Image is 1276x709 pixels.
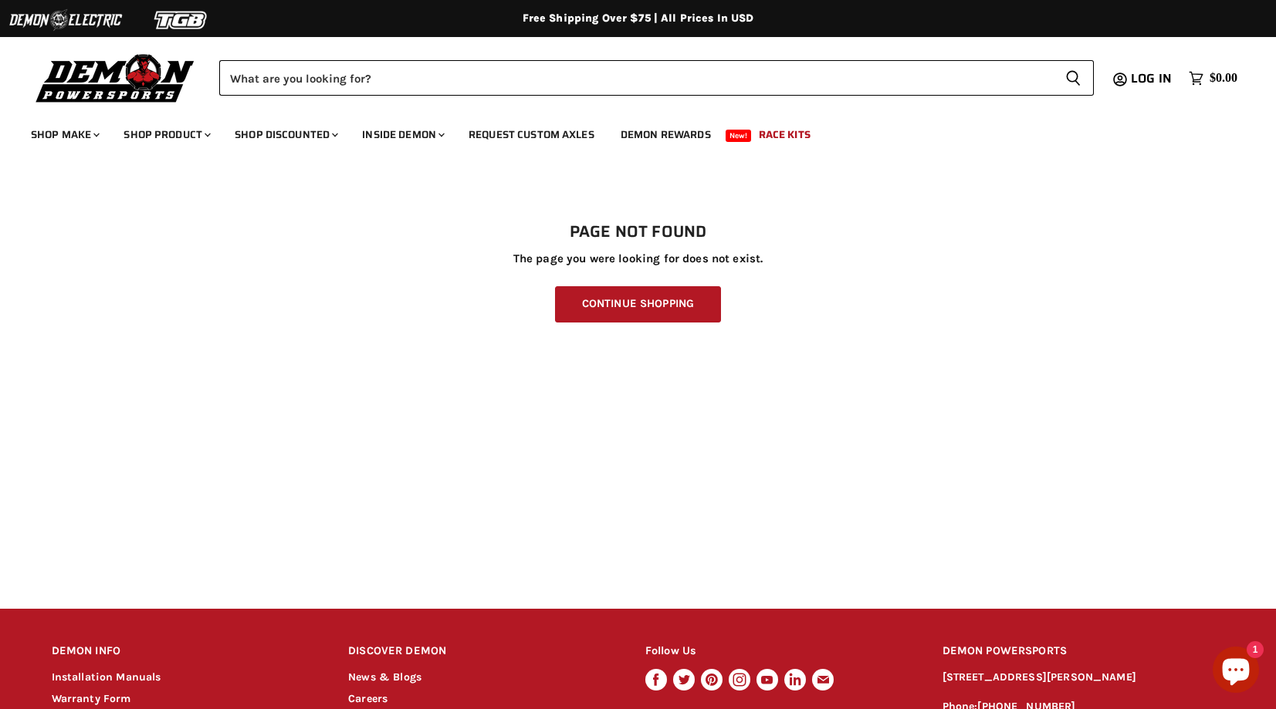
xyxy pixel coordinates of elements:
span: New! [726,130,752,142]
a: Race Kits [747,119,822,150]
ul: Main menu [19,113,1234,150]
a: Shop Make [19,119,109,150]
a: $0.00 [1181,67,1245,89]
input: Search [219,60,1053,96]
h2: DEMON INFO [52,633,320,670]
a: Inside Demon [350,119,454,150]
a: News & Blogs [348,670,421,684]
a: Warranty Form [52,692,131,705]
img: TGB Logo 2 [124,5,239,35]
a: Request Custom Axles [457,119,606,150]
img: Demon Powersports [31,50,200,105]
p: [STREET_ADDRESS][PERSON_NAME] [943,669,1225,687]
a: Installation Manuals [52,670,161,684]
img: Demon Electric Logo 2 [8,5,124,35]
inbox-online-store-chat: Shopify online store chat [1208,647,1264,697]
a: Shop Product [112,119,220,150]
a: Log in [1124,72,1181,86]
div: Free Shipping Over $75 | All Prices In USD [21,12,1256,25]
a: Demon Rewards [609,119,723,150]
span: Log in [1131,69,1172,88]
h2: DEMON POWERSPORTS [943,633,1225,670]
a: Continue Shopping [555,286,721,322]
h1: Page not found [52,223,1225,241]
span: $0.00 [1210,71,1237,86]
h2: DISCOVER DEMON [348,633,616,670]
form: Product [219,60,1094,96]
p: The page you were looking for does not exist. [52,252,1225,265]
a: Careers [348,692,388,705]
h2: Follow Us [645,633,913,670]
a: Shop Discounted [223,119,347,150]
button: Search [1053,60,1094,96]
